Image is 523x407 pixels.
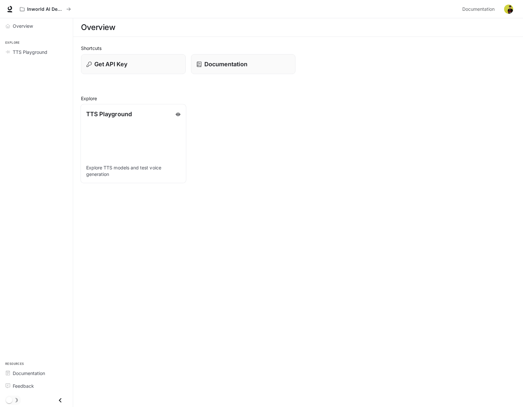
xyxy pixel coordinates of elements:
p: Get API Key [94,60,127,69]
span: Dark mode toggle [6,396,12,403]
a: TTS Playground [3,46,70,58]
h1: Overview [81,21,115,34]
a: Documentation [191,54,296,74]
span: Documentation [13,370,45,377]
a: TTS PlaygroundExplore TTS models and test voice generation [80,104,186,183]
img: User avatar [504,5,513,14]
p: Inworld AI Demos [27,7,64,12]
span: Documentation [462,5,495,13]
span: Overview [13,23,33,29]
a: Documentation [460,3,499,16]
a: Documentation [3,368,70,379]
span: TTS Playground [13,49,47,55]
h2: Explore [81,95,515,102]
button: User avatar [502,3,515,16]
p: Documentation [204,60,247,69]
button: Close drawer [53,394,68,407]
p: TTS Playground [86,110,132,118]
span: Feedback [13,383,34,389]
a: Feedback [3,380,70,392]
h2: Shortcuts [81,45,515,52]
button: Get API Key [81,54,186,74]
p: Explore TTS models and test voice generation [86,164,181,178]
a: Overview [3,20,70,32]
button: All workspaces [17,3,74,16]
